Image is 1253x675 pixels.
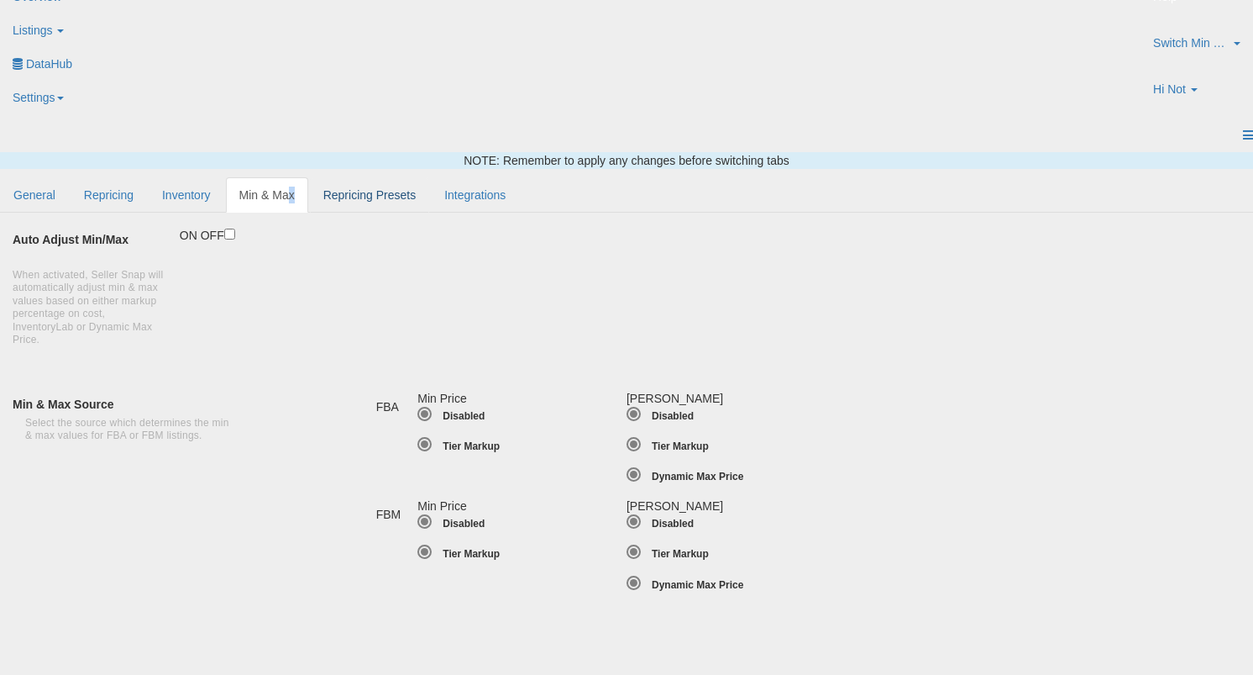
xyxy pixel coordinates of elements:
label: Tier Markup [626,545,1044,562]
label: Dynamic Max Price [626,467,1149,484]
span: Hi Not [1153,81,1186,98]
a: Hi Not [1140,72,1253,119]
span: When activated, Seller Snap will automatically adjust min & max values based on either markup per... [13,269,169,347]
a: Integrations [431,177,519,213]
label: Tier Markup [626,437,1149,454]
span: Min Price [417,392,466,405]
span: FBM [376,508,401,521]
span: FBA [376,400,399,414]
label: Tier Markup [417,437,626,454]
label: Disabled [417,514,626,531]
a: Switch Min Test [1140,26,1253,72]
label: Disabled [417,407,626,424]
label: Tier Markup [417,545,626,562]
a: Repricing Presets [310,177,430,213]
span: Min Price [417,499,466,513]
a: Min & Max [226,177,308,213]
span: Switch Min Test [1153,34,1229,51]
label: Disabled [626,407,1149,424]
label: Disabled [626,514,1044,531]
a: Repricing [71,177,147,213]
label: Dynamic Max Price [626,576,1044,593]
span: Listings [13,24,52,37]
span: Select the source which determines the min & max values for FBA or FBM listings. [13,417,247,443]
span: DataHub [26,57,72,71]
span: OFF [201,229,224,242]
a: Inventory [149,177,224,213]
span: [PERSON_NAME] [626,392,723,405]
span: [PERSON_NAME] [626,499,723,513]
label: Min & Max Source [13,390,301,451]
